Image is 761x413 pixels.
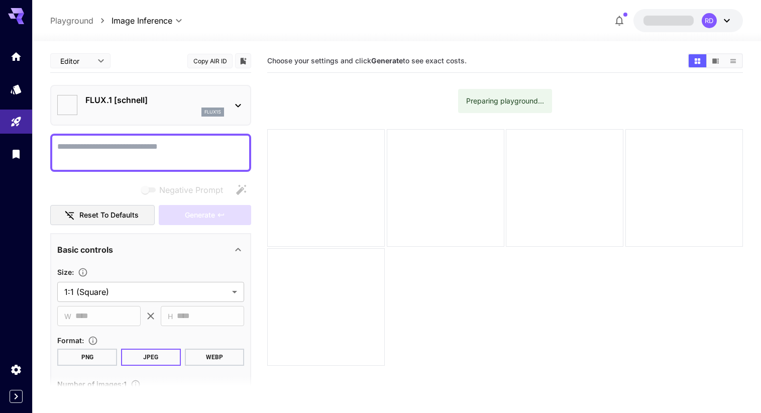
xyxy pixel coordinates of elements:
[724,54,742,67] button: Show images in list view
[10,390,23,403] button: Expand sidebar
[10,116,22,128] div: Playground
[57,90,244,121] div: FLUX.1 [schnell]flux1s
[10,50,22,63] div: Home
[112,15,172,27] span: Image Inference
[50,15,93,27] a: Playground
[121,349,181,366] button: JPEG
[159,184,223,196] span: Negative Prompt
[64,311,71,322] span: W
[60,56,91,66] span: Editor
[185,349,245,366] button: WEBP
[267,56,467,65] span: Choose your settings and click to see exact costs.
[84,336,102,346] button: Choose the file format for the output image.
[168,311,173,322] span: H
[57,349,117,366] button: PNG
[187,54,233,68] button: Copy AIR ID
[707,54,724,67] button: Show images in video view
[57,238,244,262] div: Basic controls
[74,267,92,277] button: Adjust the dimensions of the generated image by specifying its width and height in pixels, or sel...
[688,53,743,68] div: Show images in grid viewShow images in video viewShow images in list view
[371,56,403,65] b: Generate
[702,13,717,28] div: RD
[57,268,74,276] span: Size :
[64,286,228,298] span: 1:1 (Square)
[466,92,544,110] div: Preparing playground...
[633,9,743,32] button: RD
[139,183,231,196] span: Negative prompts are not compatible with the selected model.
[10,363,22,376] div: Settings
[57,244,113,256] p: Basic controls
[57,336,84,345] span: Format :
[204,109,221,116] p: flux1s
[689,54,706,67] button: Show images in grid view
[85,94,224,106] p: FLUX.1 [schnell]
[50,15,112,27] nav: breadcrumb
[50,205,155,226] button: Reset to defaults
[10,83,22,95] div: Models
[239,55,248,67] button: Add to library
[10,148,22,160] div: Library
